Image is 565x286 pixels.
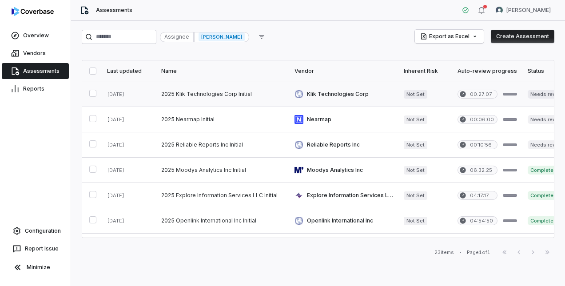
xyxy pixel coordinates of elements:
[194,32,249,42] div: [PERSON_NAME]
[4,258,67,276] button: Minimize
[2,45,69,61] a: Vendors
[199,32,245,41] span: [PERSON_NAME]
[491,30,554,43] button: Create Assessment
[506,7,551,14] span: [PERSON_NAME]
[459,249,462,255] div: •
[294,68,393,75] div: Vendor
[458,68,517,75] div: Auto-review progress
[415,30,484,43] button: Export as Excel
[467,249,490,256] div: Page 1 of 1
[2,81,69,97] a: Reports
[4,241,67,257] button: Report Issue
[160,32,194,42] div: Assignee
[2,63,69,79] a: Assessments
[4,223,67,239] a: Configuration
[434,249,454,256] div: 23 items
[490,4,556,17] button: Sean Wozniak avatar[PERSON_NAME]
[2,28,69,44] a: Overview
[107,68,151,75] div: Last updated
[404,68,447,75] div: Inherent Risk
[12,7,54,16] img: logo-D7KZi-bG.svg
[96,7,132,14] span: Assessments
[496,7,503,14] img: Sean Wozniak avatar
[161,68,284,75] div: Name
